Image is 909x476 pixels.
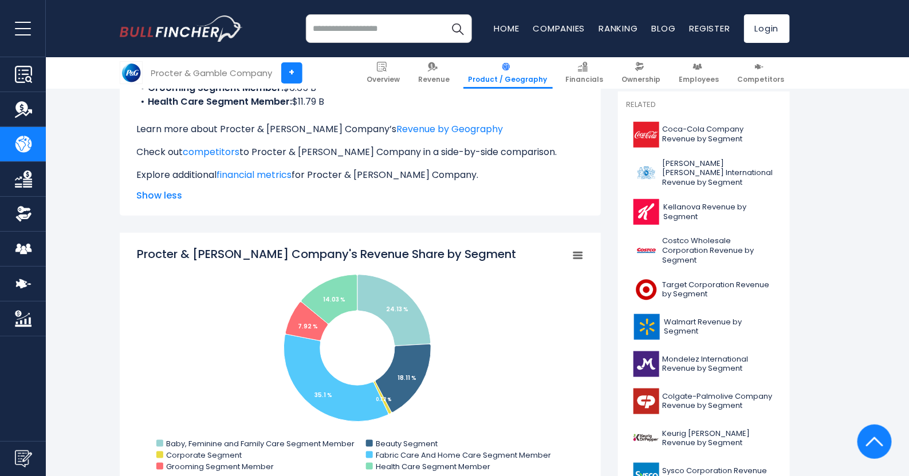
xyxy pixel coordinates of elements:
a: Login [744,14,790,43]
a: Register [690,22,730,34]
span: Product / Geography [469,75,548,84]
a: Coca-Cola Company Revenue by Segment [627,119,781,150]
svg: Procter & Gamble Company's Revenue Share by Segment [137,246,584,475]
img: KDP logo [633,426,659,451]
tspan: 0.72 % [376,397,391,403]
text: Baby, Feminine and Family Care Segment Member [166,438,355,449]
img: TGT logo [633,277,659,303]
text: Beauty Segment [375,438,437,449]
span: Kellanova Revenue by Segment [663,203,774,222]
a: Ranking [599,22,638,34]
p: Explore additional for Procter & [PERSON_NAME] Company. [137,168,584,182]
a: Employees [674,57,725,89]
tspan: 24.13 % [386,305,408,314]
div: Procter & Gamble Company [151,66,273,80]
span: Employees [679,75,719,84]
img: bullfincher logo [120,15,243,42]
img: K logo [633,199,660,225]
a: Kellanova Revenue by Segment [627,196,781,228]
a: competitors [183,145,240,158]
tspan: 14.03 % [323,295,345,304]
button: Search [443,14,472,43]
a: + [281,62,302,84]
span: Mondelez International Revenue by Segment [663,355,774,374]
img: WMT logo [633,314,661,340]
text: Corporate Segment [166,450,242,461]
a: financial metrics [217,168,292,181]
text: Health Care Segment Member [375,461,490,472]
a: [PERSON_NAME] [PERSON_NAME] International Revenue by Segment [627,156,781,191]
span: Overview [367,75,400,84]
span: Competitors [738,75,785,84]
span: Colgate-Palmolive Company Revenue by Segment [663,392,774,411]
a: Revenue by Geography [397,122,503,136]
img: Ownership [15,205,32,223]
text: Grooming Segment Member [166,461,274,472]
img: PG logo [120,62,142,84]
a: Walmart Revenue by Segment [627,311,781,343]
img: KO logo [633,122,659,148]
img: COST logo [633,238,659,264]
p: Check out to Procter & [PERSON_NAME] Company in a side-by-side comparison. [137,145,584,159]
p: Related [627,100,781,110]
tspan: Procter & [PERSON_NAME] Company's Revenue Share by Segment [137,246,516,262]
tspan: 7.92 % [298,322,318,331]
span: [PERSON_NAME] [PERSON_NAME] International Revenue by Segment [663,159,774,188]
a: Keurig [PERSON_NAME] Revenue by Segment [627,423,781,454]
span: Target Corporation Revenue by Segment [663,280,774,300]
span: Ownership [622,75,661,84]
li: $11.79 B [137,95,584,109]
img: CL logo [633,388,659,414]
a: Target Corporation Revenue by Segment [627,274,781,306]
a: Revenue [414,57,455,89]
a: Go to homepage [120,15,243,42]
span: Walmart Revenue by Segment [664,318,774,337]
tspan: 18.11 % [398,374,416,382]
img: MDLZ logo [633,351,659,377]
a: Colgate-Palmolive Company Revenue by Segment [627,386,781,417]
a: Competitors [733,57,790,89]
span: Financials [566,75,604,84]
span: Keurig [PERSON_NAME] Revenue by Segment [663,429,774,449]
b: Health Care Segment Member: [148,95,293,108]
a: Companies [533,22,585,34]
a: Costco Wholesale Corporation Revenue by Segment [627,233,781,268]
a: Mondelez International Revenue by Segment [627,348,781,380]
span: Costco Wholesale Corporation Revenue by Segment [663,236,774,265]
a: Ownership [617,57,666,89]
p: Learn more about Procter & [PERSON_NAME] Company’s [137,122,584,136]
tspan: 35.1 % [314,391,332,399]
a: Overview [362,57,406,89]
span: Show less [137,189,584,203]
text: Fabric Care And Home Care Segment Member [375,450,550,461]
a: Blog [652,22,676,34]
span: Coca-Cola Company Revenue by Segment [663,125,774,144]
img: PM logo [633,160,659,186]
a: Product / Geography [463,57,553,89]
span: Revenue [419,75,450,84]
a: Home [494,22,520,34]
a: Financials [561,57,609,89]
